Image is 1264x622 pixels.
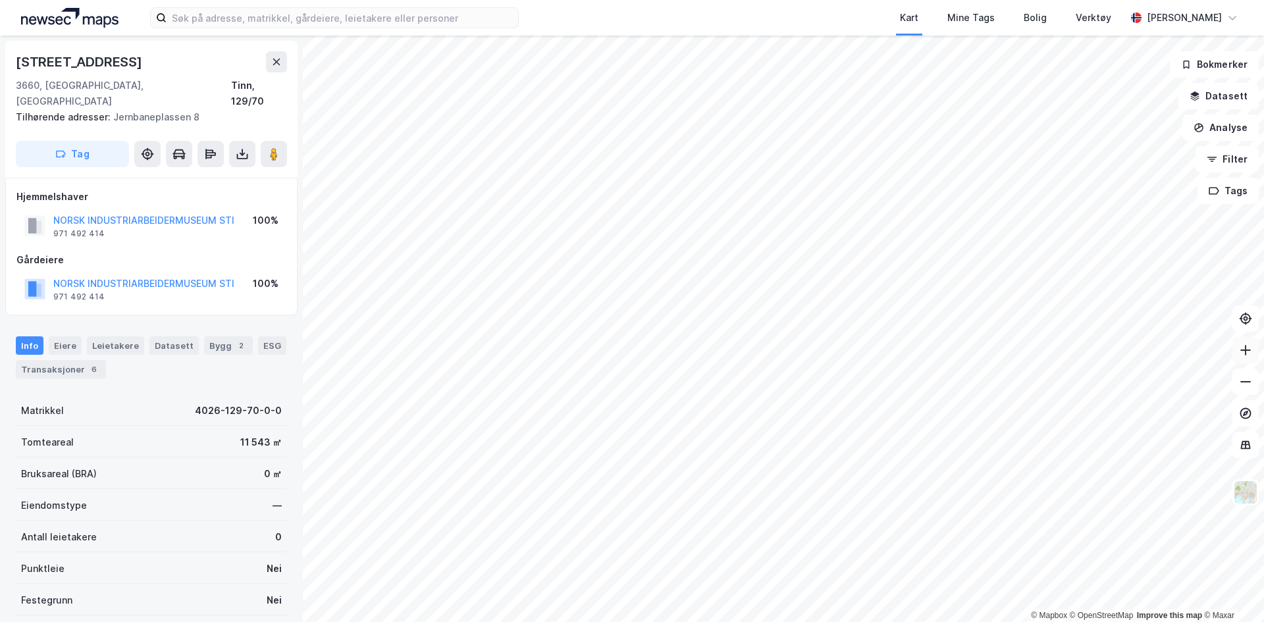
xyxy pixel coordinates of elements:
[253,276,278,292] div: 100%
[1147,10,1222,26] div: [PERSON_NAME]
[21,498,87,513] div: Eiendomstype
[16,141,129,167] button: Tag
[49,336,82,355] div: Eiere
[21,8,118,28] img: logo.a4113a55bc3d86da70a041830d287a7e.svg
[16,360,106,378] div: Transaksjoner
[1196,146,1259,172] button: Filter
[1178,83,1259,109] button: Datasett
[273,498,282,513] div: —
[1170,51,1259,78] button: Bokmerker
[16,51,145,72] div: [STREET_ADDRESS]
[88,363,101,376] div: 6
[204,336,253,355] div: Bygg
[53,228,105,239] div: 971 492 414
[1024,10,1047,26] div: Bolig
[900,10,918,26] div: Kart
[234,339,248,352] div: 2
[1233,480,1258,505] img: Z
[1182,115,1259,141] button: Analyse
[947,10,995,26] div: Mine Tags
[16,252,286,268] div: Gårdeiere
[167,8,518,28] input: Søk på adresse, matrikkel, gårdeiere, leietakere eller personer
[16,336,43,355] div: Info
[21,529,97,545] div: Antall leietakere
[16,189,286,205] div: Hjemmelshaver
[16,78,231,109] div: 3660, [GEOGRAPHIC_DATA], [GEOGRAPHIC_DATA]
[53,292,105,302] div: 971 492 414
[195,403,282,419] div: 4026-129-70-0-0
[149,336,199,355] div: Datasett
[1070,611,1134,620] a: OpenStreetMap
[1076,10,1111,26] div: Verktøy
[1137,611,1202,620] a: Improve this map
[267,592,282,608] div: Nei
[258,336,286,355] div: ESG
[1198,559,1264,622] iframe: Chat Widget
[253,213,278,228] div: 100%
[87,336,144,355] div: Leietakere
[1031,611,1067,620] a: Mapbox
[21,403,64,419] div: Matrikkel
[264,466,282,482] div: 0 ㎡
[21,561,65,577] div: Punktleie
[240,434,282,450] div: 11 543 ㎡
[16,109,276,125] div: Jernbaneplassen 8
[231,78,287,109] div: Tinn, 129/70
[1198,559,1264,622] div: Kontrollprogram for chat
[21,466,97,482] div: Bruksareal (BRA)
[267,561,282,577] div: Nei
[275,529,282,545] div: 0
[21,434,74,450] div: Tomteareal
[16,111,113,122] span: Tilhørende adresser:
[1198,178,1259,204] button: Tags
[21,592,72,608] div: Festegrunn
